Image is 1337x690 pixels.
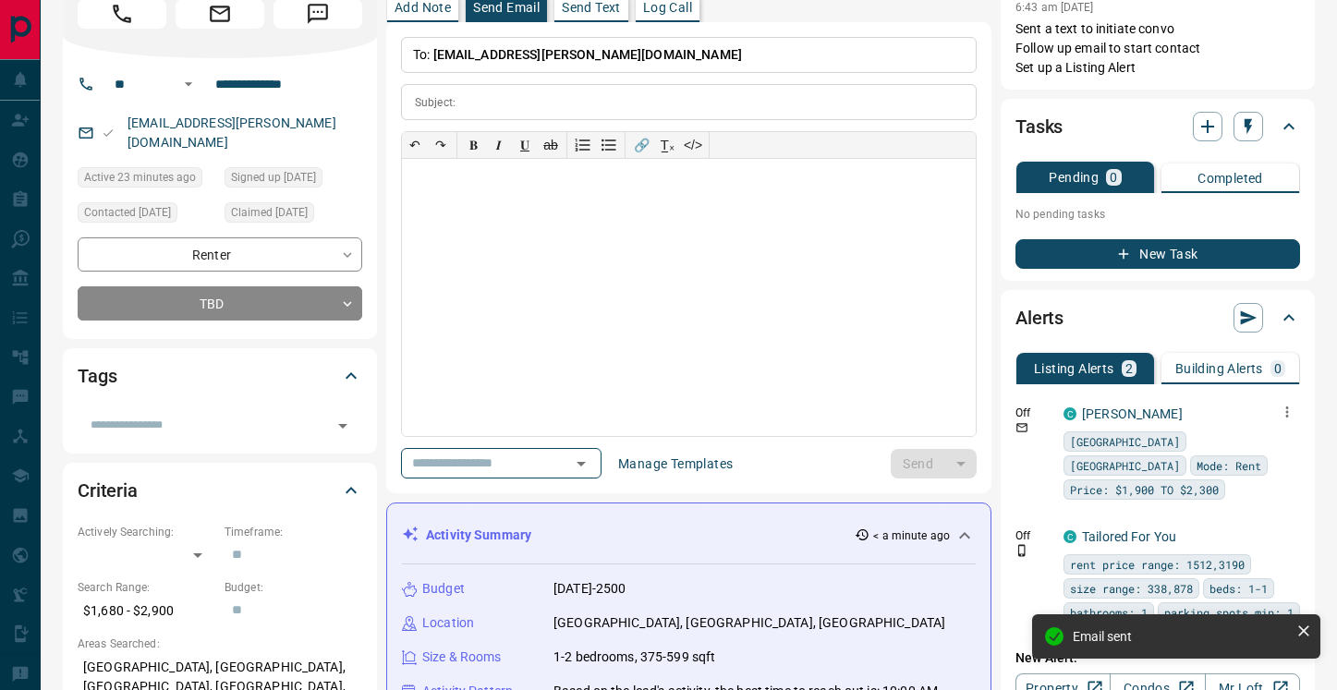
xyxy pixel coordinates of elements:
[553,613,945,633] p: [GEOGRAPHIC_DATA], [GEOGRAPHIC_DATA], [GEOGRAPHIC_DATA]
[1070,480,1219,499] span: Price: $1,900 TO $2,300
[1125,362,1133,375] p: 2
[84,203,171,222] span: Contacted [DATE]
[873,527,950,544] p: < a minute ago
[1175,362,1263,375] p: Building Alerts
[78,286,362,321] div: TBD
[1015,19,1300,78] p: Sent a text to initiate convo Follow up email to start contact Set up a Listing Alert
[78,524,215,540] p: Actively Searching:
[891,449,977,478] div: split button
[1015,527,1052,544] p: Off
[562,1,621,14] p: Send Text
[1274,362,1282,375] p: 0
[520,138,529,152] span: 𝐔
[1082,529,1176,544] a: Tailored For You
[84,168,196,187] span: Active 23 minutes ago
[570,132,596,158] button: Numbered list
[177,73,200,95] button: Open
[486,132,512,158] button: 𝑰
[428,132,454,158] button: ↷
[1070,555,1245,574] span: rent price range: 1512,3190
[102,127,115,139] svg: Email Valid
[512,132,538,158] button: 𝐔
[1197,456,1261,475] span: Mode: Rent
[1034,362,1114,375] p: Listing Alerts
[78,361,116,391] h2: Tags
[1073,629,1289,644] div: Email sent
[78,237,362,272] div: Renter
[553,579,626,599] p: [DATE]-2500
[422,613,474,633] p: Location
[422,579,465,599] p: Budget
[1070,432,1180,451] span: [GEOGRAPHIC_DATA]
[1209,579,1268,598] span: beds: 1-1
[1049,171,1099,184] p: Pending
[628,132,654,158] button: 🔗
[643,1,692,14] p: Log Call
[1015,112,1063,141] h2: Tasks
[225,579,362,596] p: Budget:
[1064,530,1076,543] div: condos.ca
[553,648,715,667] p: 1-2 bedrooms, 375-599 sqft
[225,202,362,228] div: Mon Jun 02 2025
[1070,579,1193,598] span: size range: 338,878
[1070,603,1148,622] span: bathrooms: 1
[78,354,362,398] div: Tags
[402,518,976,552] div: Activity Summary< a minute ago
[128,115,336,150] a: [EMAIL_ADDRESS][PERSON_NAME][DOMAIN_NAME]
[1070,456,1180,475] span: [GEOGRAPHIC_DATA]
[538,132,564,158] button: ab
[543,138,558,152] s: ab
[1015,104,1300,149] div: Tasks
[231,203,308,222] span: Claimed [DATE]
[654,132,680,158] button: T̲ₓ
[1015,405,1052,421] p: Off
[1197,172,1263,185] p: Completed
[1015,303,1064,333] h2: Alerts
[330,413,356,439] button: Open
[78,579,215,596] p: Search Range:
[78,468,362,513] div: Criteria
[1015,239,1300,269] button: New Task
[1110,171,1117,184] p: 0
[78,476,138,505] h2: Criteria
[402,132,428,158] button: ↶
[225,167,362,193] div: Sun Jun 01 2025
[473,1,540,14] p: Send Email
[596,132,622,158] button: Bullet list
[1082,406,1183,421] a: [PERSON_NAME]
[78,636,362,652] p: Areas Searched:
[78,202,215,228] div: Mon Jun 02 2025
[1015,421,1028,434] svg: Email
[422,648,502,667] p: Size & Rooms
[415,94,456,111] p: Subject:
[78,167,215,193] div: Fri Aug 15 2025
[1015,1,1094,14] p: 6:43 am [DATE]
[1015,200,1300,228] p: No pending tasks
[1015,296,1300,340] div: Alerts
[1164,603,1294,622] span: parking spots min: 1
[460,132,486,158] button: 𝐁
[426,526,531,545] p: Activity Summary
[78,596,215,626] p: $1,680 - $2,900
[401,37,977,73] p: To:
[1015,648,1300,668] p: New Alert:
[395,1,451,14] p: Add Note
[1015,544,1028,557] svg: Push Notification Only
[680,132,706,158] button: </>
[1064,407,1076,420] div: condos.ca
[433,47,742,62] span: [EMAIL_ADDRESS][PERSON_NAME][DOMAIN_NAME]
[607,449,744,478] button: Manage Templates
[225,524,362,540] p: Timeframe:
[231,168,316,187] span: Signed up [DATE]
[568,451,594,477] button: Open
